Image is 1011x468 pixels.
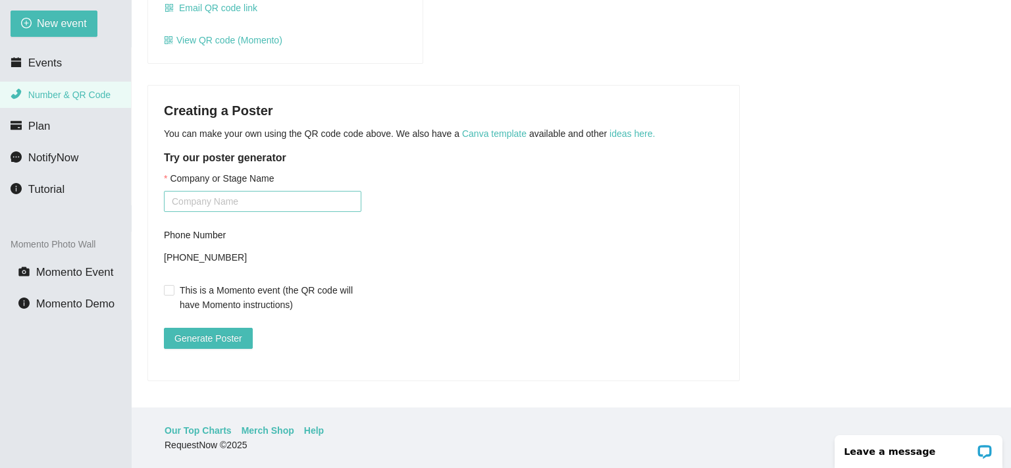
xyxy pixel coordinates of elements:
[28,57,62,69] span: Events
[11,57,22,68] span: calendar
[11,151,22,163] span: message
[164,36,173,45] span: qrcode
[164,171,274,186] label: Company or Stage Name
[164,191,361,212] input: Company or Stage Name
[164,228,361,242] div: Phone Number
[304,423,324,438] a: Help
[164,328,253,349] button: Generate Poster
[174,331,242,346] span: Generate Poster
[21,18,32,30] span: plus-circle
[28,90,111,100] span: Number & QR Code
[37,15,87,32] span: New event
[18,266,30,277] span: camera
[609,128,655,139] a: ideas here.
[826,427,1011,468] iframe: LiveChat chat widget
[164,247,361,267] div: [PHONE_NUMBER]
[18,298,30,309] span: info-circle
[164,126,723,141] p: You can make your own using the QR code code above. We also have a available and other
[164,35,282,45] a: qrcodeView QR code (Momento)
[165,423,232,438] a: Our Top Charts
[11,120,22,131] span: credit-card
[165,3,174,14] span: qrcode
[11,88,22,99] span: phone
[28,183,65,195] span: Tutorial
[174,283,361,312] span: This is a Momento event (the QR code will have Momento instructions)
[242,423,294,438] a: Merch Shop
[179,1,257,15] span: Email QR code link
[11,183,22,194] span: info-circle
[165,438,975,452] div: RequestNow © 2025
[28,120,51,132] span: Plan
[36,266,114,278] span: Momento Event
[462,128,527,139] a: Canva template
[164,101,723,120] h4: Creating a Poster
[164,150,723,166] h5: Try our poster generator
[36,298,115,310] span: Momento Demo
[28,151,78,164] span: NotifyNow
[11,11,97,37] button: plus-circleNew event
